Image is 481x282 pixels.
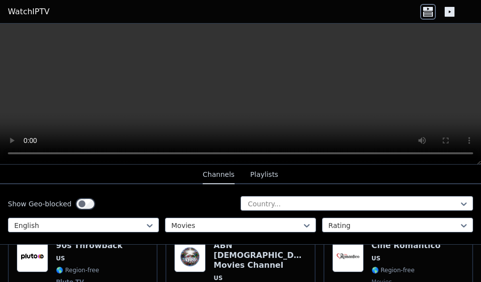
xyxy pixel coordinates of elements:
span: 🌎 Region-free [56,266,99,274]
button: Playlists [250,166,278,184]
img: Cine Romantico [332,241,364,272]
h6: 90s Throwback [56,241,123,251]
h6: ABN [DEMOGRAPHIC_DATA] Movies Channel [214,241,306,270]
span: US [214,274,222,282]
span: 🌎 Region-free [372,266,415,274]
img: 90s Throwback [17,241,48,272]
h6: Cine Romantico [372,241,441,251]
button: Channels [203,166,235,184]
img: ABN Bible Movies Channel [174,241,206,272]
a: WatchIPTV [8,6,50,18]
span: US [56,254,65,262]
span: US [372,254,380,262]
label: Show Geo-blocked [8,199,72,209]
